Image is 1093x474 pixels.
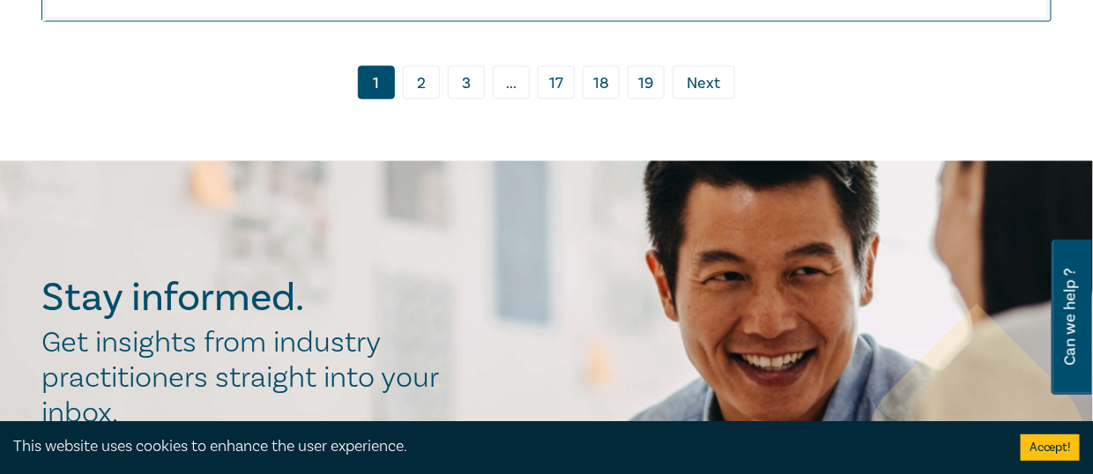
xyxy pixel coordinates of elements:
[1021,434,1080,461] button: Accept cookies
[688,73,721,96] span: Next
[493,66,530,100] span: ...
[13,435,994,458] div: This website uses cookies to enhance the user experience.
[403,66,440,100] a: 2
[673,66,735,100] a: Next
[448,66,485,100] a: 3
[538,66,575,100] a: 17
[583,66,620,100] a: 18
[41,326,457,432] h2: Get insights from industry practitioners straight into your inbox.
[358,66,395,100] a: 1
[628,66,665,100] a: 19
[1062,250,1079,384] span: Can we help ?
[41,276,457,322] h2: Stay informed.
